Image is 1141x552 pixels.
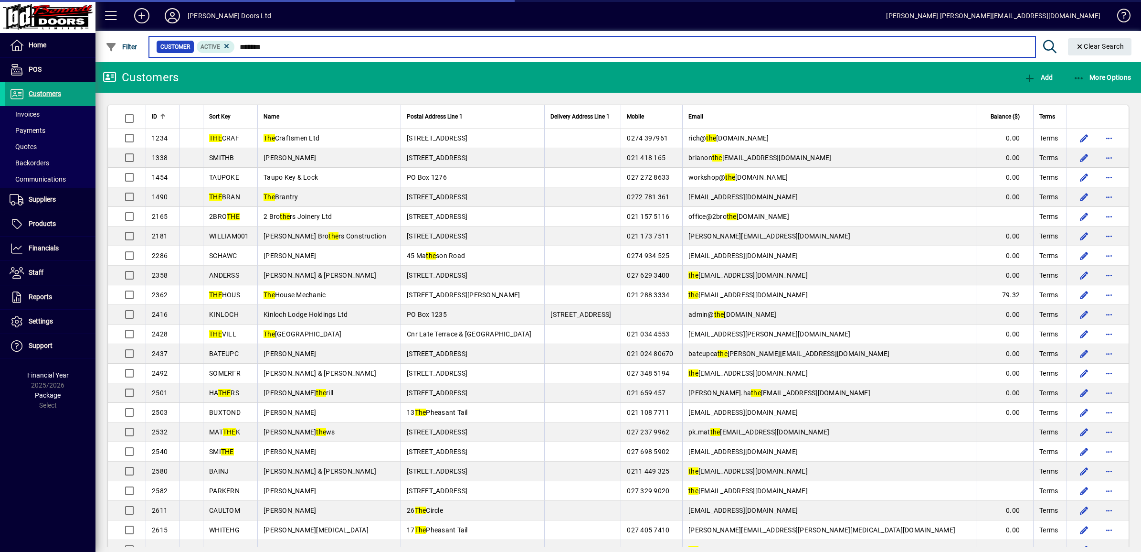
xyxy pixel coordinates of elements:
[1022,69,1055,86] button: Add
[5,212,95,236] a: Products
[982,111,1028,122] div: Balance ($)
[627,154,666,162] span: 021 418 165
[1039,349,1058,358] span: Terms
[426,252,436,260] em: the
[407,526,468,534] span: 17 Pheasant Tail
[209,271,239,279] span: ANDERSS
[1101,248,1117,263] button: More options
[209,193,222,201] em: THE
[103,38,140,55] button: Filter
[415,409,426,416] em: The
[264,154,316,162] span: [PERSON_NAME]
[264,193,275,201] em: The
[976,325,1033,344] td: 0.00
[1039,310,1058,319] span: Terms
[627,271,669,279] span: 027 629 3400
[5,33,95,57] a: Home
[1077,130,1092,146] button: Edit
[627,428,669,436] span: 027 237 9962
[152,526,168,534] span: 2615
[209,154,234,162] span: SMITHB
[209,448,234,455] span: SMI
[1101,228,1117,244] button: More options
[280,213,290,220] em: the
[1101,209,1117,224] button: More options
[407,330,531,338] span: Cnr Late Terrace & [GEOGRAPHIC_DATA]
[316,428,326,436] em: the
[1077,248,1092,263] button: Edit
[1101,366,1117,381] button: More options
[407,350,467,357] span: [STREET_ADDRESS]
[688,154,832,162] span: brianon [EMAIL_ADDRESS][DOMAIN_NAME]
[5,188,95,212] a: Suppliers
[1077,170,1092,185] button: Edit
[152,111,157,122] span: ID
[152,409,168,416] span: 2503
[1101,405,1117,420] button: More options
[29,317,53,325] span: Settings
[264,173,318,181] span: Taupo Key & Lock
[407,111,463,122] span: Postal Address Line 1
[1073,74,1131,81] span: More Options
[688,448,798,455] span: [EMAIL_ADDRESS][DOMAIN_NAME]
[1077,483,1092,498] button: Edit
[27,371,69,379] span: Financial Year
[1077,522,1092,538] button: Edit
[152,193,168,201] span: 1490
[627,369,669,377] span: 027 348 5194
[152,448,168,455] span: 2540
[209,330,236,338] span: VILL
[1039,111,1055,122] span: Terms
[1077,268,1092,283] button: Edit
[1039,368,1058,378] span: Terms
[688,271,698,279] em: the
[152,487,168,495] span: 2582
[152,271,168,279] span: 2358
[264,232,386,240] span: [PERSON_NAME] Bro rs Construction
[1101,189,1117,205] button: More options
[627,330,669,338] span: 021 034 4553
[976,344,1033,364] td: 0.00
[1039,173,1058,182] span: Terms
[264,526,369,534] span: [PERSON_NAME][MEDICAL_DATA]
[1101,444,1117,459] button: More options
[209,173,239,181] span: TAUPOKE
[415,526,426,534] em: The
[1039,388,1058,398] span: Terms
[5,334,95,358] a: Support
[1077,209,1092,224] button: Edit
[328,232,338,240] em: the
[1039,231,1058,241] span: Terms
[407,213,467,220] span: [STREET_ADDRESS]
[1024,74,1053,81] span: Add
[264,111,279,122] span: Name
[407,467,467,475] span: [STREET_ADDRESS]
[727,213,737,220] em: the
[688,111,970,122] div: Email
[264,330,275,338] em: The
[152,291,168,299] span: 2362
[29,195,56,203] span: Suppliers
[688,252,798,260] span: [EMAIL_ADDRESS][DOMAIN_NAME]
[264,291,275,299] em: The
[29,65,42,73] span: POS
[688,291,698,299] em: the
[10,127,45,134] span: Payments
[209,311,239,318] span: KINLOCH
[1077,150,1092,165] button: Edit
[710,428,720,436] em: the
[976,520,1033,540] td: 0.00
[1077,287,1092,303] button: Edit
[688,389,870,397] span: [PERSON_NAME].ha [EMAIL_ADDRESS][DOMAIN_NAME]
[5,261,95,285] a: Staff
[688,428,829,436] span: pk.mat [EMAIL_ADDRESS][DOMAIN_NAME]
[29,90,61,97] span: Customers
[550,111,610,122] span: Delivery Address Line 1
[197,41,235,53] mat-chip: Activation Status: Active
[1101,287,1117,303] button: More options
[407,389,467,397] span: [STREET_ADDRESS]
[407,173,447,181] span: PO Box 1276
[10,159,49,167] span: Backorders
[1039,271,1058,280] span: Terms
[264,487,316,495] span: [PERSON_NAME]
